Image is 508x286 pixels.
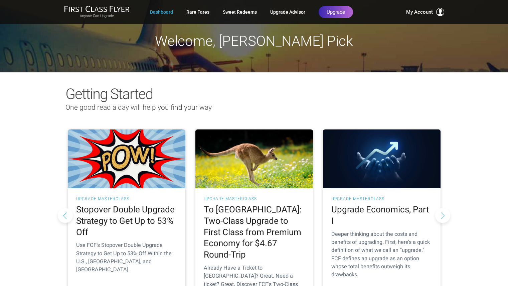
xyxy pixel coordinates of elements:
h3: UPGRADE MASTERCLASS [331,197,432,201]
span: Getting Started [65,85,153,103]
p: Deeper thinking about the costs and benefits of upgrading. First, here’s a quick definition of wh... [331,230,432,279]
a: Rare Fares [186,6,209,18]
a: Upgrade [319,6,353,18]
a: Dashboard [150,6,173,18]
h2: Upgrade Economics, Part I [331,204,432,227]
img: First Class Flyer [64,5,130,12]
h2: To [GEOGRAPHIC_DATA]: Two-Class Upgrade to First Class from Premium Economy for $4.67 Round-Trip [204,204,305,261]
h3: UPGRADE MASTERCLASS [204,197,305,201]
small: Anyone Can Upgrade [64,14,130,18]
h3: UPGRADE MASTERCLASS [76,197,177,201]
h2: Stopover Double Upgrade Strategy to Get Up to 53% Off [76,204,177,238]
button: My Account [406,8,444,16]
a: Upgrade Advisor [270,6,305,18]
button: Next slide [435,208,450,223]
a: First Class FlyerAnyone Can Upgrade [64,5,130,19]
span: One good read a day will help you find your way [65,103,212,111]
span: Welcome, [PERSON_NAME] Pick [155,33,353,49]
p: Use FCF’s Stopover Double Upgrade Strategy to Get Up to 53% Off Within the U.S., [GEOGRAPHIC_DATA... [76,241,177,274]
span: My Account [406,8,433,16]
button: Previous slide [58,208,73,223]
a: Sweet Redeems [223,6,257,18]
